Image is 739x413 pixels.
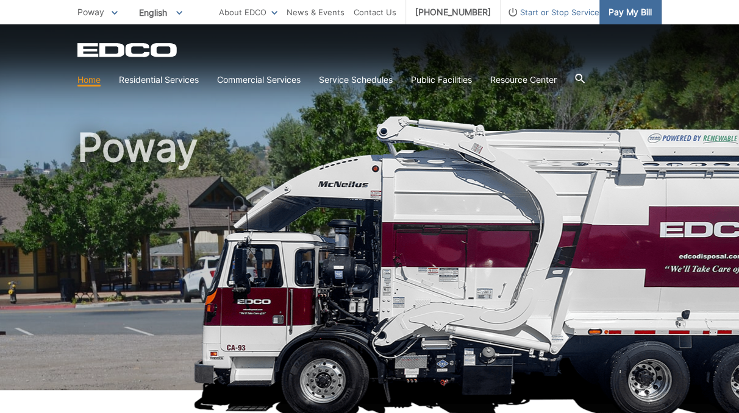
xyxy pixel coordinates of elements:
[319,73,393,86] a: Service Schedules
[119,73,199,86] a: Residential Services
[490,73,557,86] a: Resource Center
[219,5,277,19] a: About EDCO
[77,7,104,17] span: Poway
[77,73,101,86] a: Home
[609,5,652,19] span: Pay My Bill
[411,73,472,86] a: Public Facilities
[77,128,662,395] h1: Poway
[77,43,179,57] a: EDCD logo. Return to the homepage.
[130,2,191,23] span: English
[354,5,396,19] a: Contact Us
[217,73,301,86] a: Commercial Services
[287,5,345,19] a: News & Events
